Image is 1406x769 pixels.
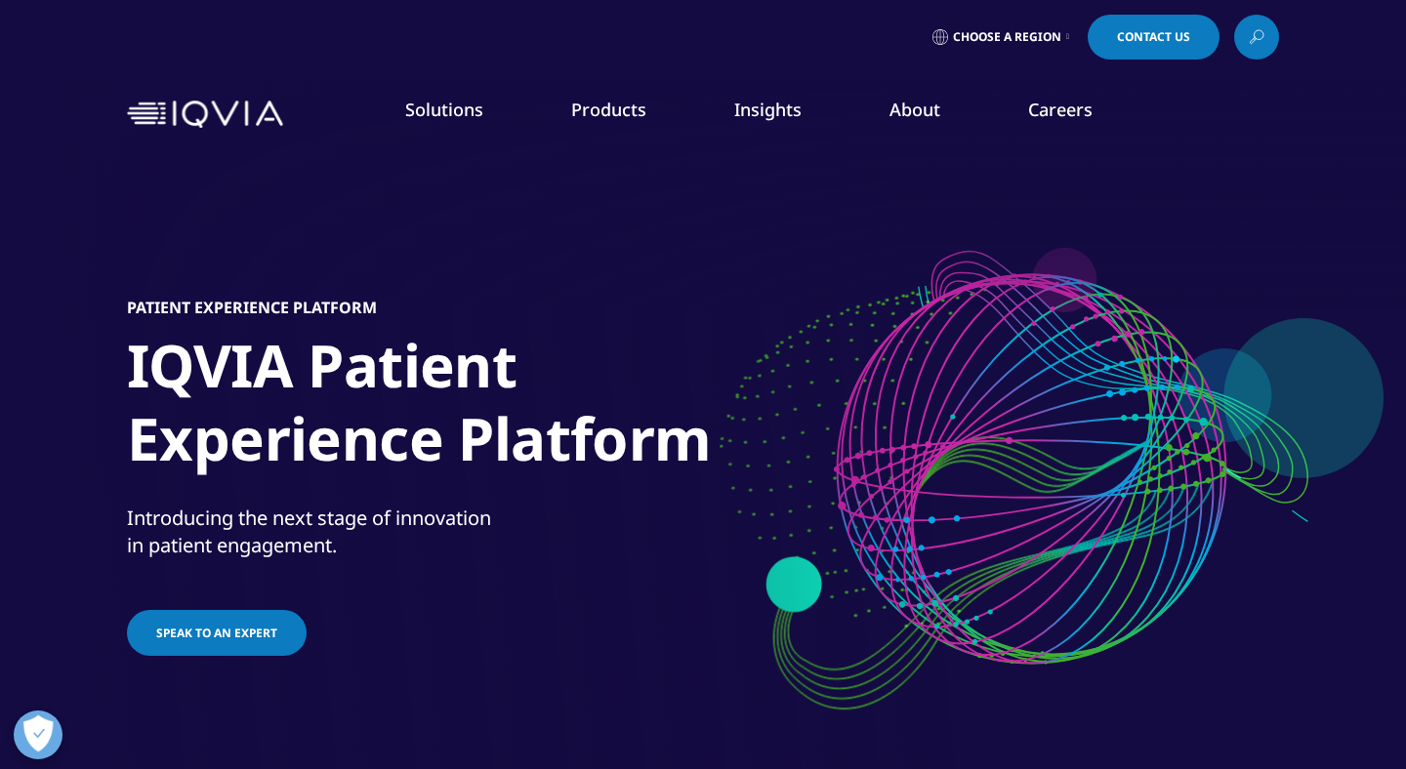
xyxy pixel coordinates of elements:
[291,68,1279,160] nav: Primary
[1028,98,1093,121] a: Careers
[127,329,859,487] h1: IQVIA Patient Experience Platform
[734,98,802,121] a: Insights
[14,710,62,759] button: Open Preferences
[127,610,307,656] a: Speak to an expert
[1088,15,1220,60] a: Contact Us
[571,98,646,121] a: Products
[127,298,377,317] h5: Patient Experience Platform
[405,98,483,121] a: Solutions
[156,625,277,641] span: Speak to an expert
[889,98,940,121] a: About
[1117,31,1190,43] span: Contact Us
[127,101,283,129] img: IQVIA Healthcare Information Technology and Pharma Clinical Research Company
[127,505,698,571] p: Introducing the next stage of innovation in patient engagement.
[953,29,1061,45] span: Choose a Region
